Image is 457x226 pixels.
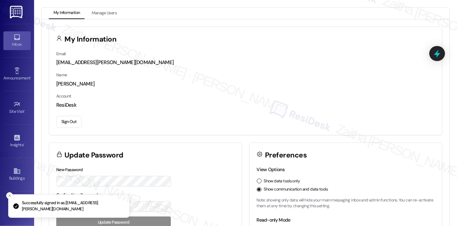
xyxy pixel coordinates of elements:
button: My Information [49,7,85,19]
img: ResiDesk Logo [10,6,24,18]
div: [EMAIL_ADDRESS][PERSON_NAME][DOMAIN_NAME] [56,59,435,66]
label: New Password [56,167,83,172]
h3: Preferences [265,152,307,159]
span: • [30,75,31,79]
p: Note: showing only data will hide your main messaging inbox and admin functions. You can re-activ... [257,197,435,209]
h3: My Information [65,36,117,43]
a: Leads [3,199,31,217]
span: • [24,141,25,146]
label: Email [56,51,66,57]
div: [PERSON_NAME] [56,80,435,88]
a: Inbox [3,31,31,50]
button: Close toast [6,192,13,199]
label: Show communication and data tools [264,186,328,193]
label: View Options [257,166,285,172]
label: Name [56,72,67,78]
span: • [25,108,26,113]
button: Sign Out [56,116,82,128]
a: Insights • [3,132,31,150]
label: Account [56,93,71,99]
a: Site Visit • [3,99,31,117]
a: Buildings [3,165,31,184]
h3: Update Password [65,152,123,159]
div: ResiDesk [56,102,435,109]
label: Show data tools only [264,178,300,184]
button: Manage Users [87,7,121,19]
label: Read-only Mode [257,217,291,223]
p: Successfully signed in as [EMAIL_ADDRESS][PERSON_NAME][DOMAIN_NAME] [22,200,124,212]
